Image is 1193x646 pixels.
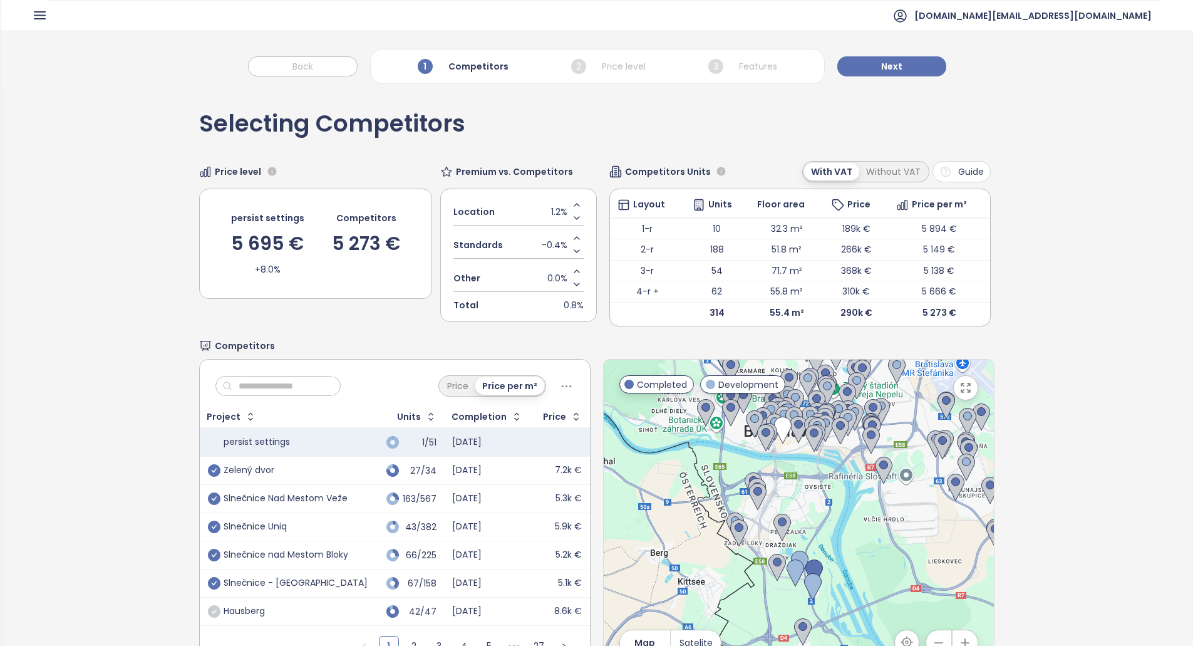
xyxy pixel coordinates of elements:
[208,492,220,505] span: check-circle
[708,59,723,74] span: 3
[452,550,482,561] div: [DATE]
[625,165,711,179] span: Competitors Units
[440,377,475,395] div: Price
[889,218,991,239] td: 5 894 €
[224,578,368,589] div: Slnečnice - [GEOGRAPHIC_DATA]
[452,493,482,504] div: [DATE]
[824,281,889,303] td: 310k €
[224,493,348,504] div: Slnečnice Nad Mestom Veže
[571,199,584,212] button: Increase value
[208,464,220,477] span: check-circle
[750,218,824,239] td: 32.3 m²
[215,165,261,179] span: Price level
[889,260,991,281] td: 5 138 €
[452,521,482,533] div: [DATE]
[224,606,265,617] div: Hausberg
[332,234,400,253] div: 5 273 €
[610,218,684,239] td: 1-r
[208,605,220,618] span: check-circle
[405,467,436,475] div: 27/34
[208,549,220,561] span: check-circle
[207,413,240,421] div: Project
[224,550,348,561] div: Slnečnice nad Mestom Bloky
[452,413,507,421] div: Completion
[824,218,889,239] td: 189k €
[750,302,824,323] td: 55.4 m²
[453,298,478,312] span: Total
[750,260,824,281] td: 71.7 m²
[292,60,313,73] span: Back
[555,465,582,476] div: 7.2k €
[914,1,1152,31] span: [DOMAIN_NAME][EMAIL_ADDRESS][DOMAIN_NAME]
[684,239,750,261] td: 188
[824,239,889,261] td: 266k €
[571,278,584,291] button: Decrease value
[932,161,991,182] button: Guide
[405,523,436,531] div: 43/382
[405,551,436,560] div: 66/225
[543,413,566,421] div: Price
[415,56,512,77] div: Competitors
[637,378,687,392] span: Completed
[824,302,889,323] td: 290k €
[571,232,584,245] button: Increase value
[231,234,304,253] div: 5 695 €
[453,205,495,219] span: Location
[215,339,275,353] span: Competitors
[571,59,586,74] span: 2
[542,238,567,252] span: -0.4%
[418,59,433,74] span: 1
[208,577,220,590] span: check-circle
[896,199,983,211] div: Price per m²
[568,56,649,77] div: Price level
[555,493,582,504] div: 5.3k €
[248,56,358,76] button: Back
[824,260,889,281] td: 368k €
[684,218,750,239] td: 10
[551,205,567,219] span: 1.2%
[554,606,582,617] div: 8.6k €
[889,302,991,323] td: 5 273 €
[452,437,482,448] div: [DATE]
[199,112,465,148] div: Selecting Competitors
[564,298,584,312] span: 0.8%
[452,465,482,476] div: [DATE]
[224,437,290,448] div: persist settings
[405,608,436,616] div: 42/47
[336,211,396,225] div: Competitors
[610,260,684,281] td: 3-r
[555,521,582,533] div: 5.9k €
[453,238,503,252] span: Standards
[750,281,824,303] td: 55.8 m²
[684,260,750,281] td: 54
[889,239,991,261] td: 5 149 €
[889,281,991,303] td: 5 666 €
[693,199,742,211] div: Units
[397,413,421,421] div: Units
[757,201,816,209] div: Floor area
[958,165,984,179] span: Guide
[832,199,881,211] div: Price
[231,211,304,225] div: persist settings
[718,378,778,392] span: Development
[571,245,584,258] button: Decrease value
[837,56,946,76] button: Next
[224,521,287,533] div: Slnečnice Uniq
[750,239,824,261] td: 51.8 m²
[405,439,436,447] div: 1/51
[571,212,584,225] button: Decrease value
[804,163,859,180] div: With VAT
[547,271,567,285] span: 0.0%
[571,265,584,278] button: Increase value
[255,263,281,276] div: +8.0%
[859,163,927,180] div: Without VAT
[705,56,780,77] div: Features
[617,199,676,211] div: Layout
[610,239,684,261] td: 2-r
[208,521,220,533] span: check-circle
[224,465,274,476] div: Zelený dvor
[881,60,902,73] span: Next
